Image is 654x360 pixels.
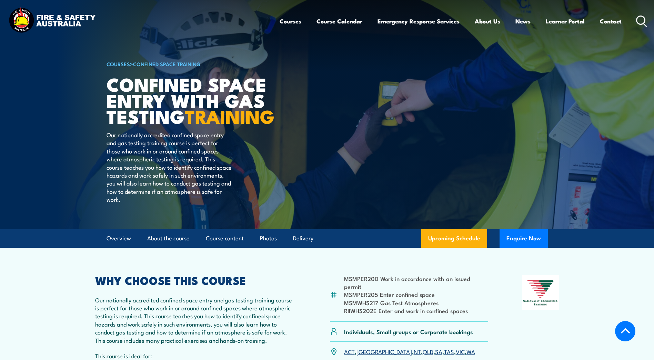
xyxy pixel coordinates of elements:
[280,12,301,30] a: Courses
[356,347,412,356] a: [GEOGRAPHIC_DATA]
[522,275,559,310] img: Nationally Recognised Training logo.
[344,299,489,307] li: MSMWHS217 Gas Test Atmospheres
[107,229,131,248] a: Overview
[475,12,500,30] a: About Us
[206,229,244,248] a: Course content
[107,60,277,68] h6: >
[378,12,460,30] a: Emergency Response Services
[185,101,274,130] strong: TRAINING
[466,347,475,356] a: WA
[423,347,433,356] a: QLD
[600,12,622,30] a: Contact
[95,275,296,285] h2: WHY CHOOSE THIS COURSE
[414,347,421,356] a: NT
[95,296,296,344] p: Our nationally accredited confined space entry and gas testing training course is perfect for tho...
[133,60,201,68] a: Confined Space Training
[456,347,465,356] a: VIC
[293,229,313,248] a: Delivery
[107,76,277,124] h1: Confined Space Entry with Gas Testing
[260,229,277,248] a: Photos
[444,347,454,356] a: TAS
[344,290,489,298] li: MSMPER205 Enter confined space
[95,352,296,360] p: This course is ideal for:
[107,60,130,68] a: COURSES
[344,347,355,356] a: ACT
[147,229,190,248] a: About the course
[107,131,232,203] p: Our nationally accredited confined space entry and gas testing training course is perfect for tho...
[316,12,362,30] a: Course Calendar
[515,12,531,30] a: News
[344,328,473,336] p: Individuals, Small groups or Corporate bookings
[344,348,475,356] p: , , , , , , ,
[500,229,548,248] button: Enquire Now
[344,274,489,291] li: MSMPER200 Work in accordance with an issued permit
[435,347,442,356] a: SA
[421,229,487,248] a: Upcoming Schedule
[546,12,585,30] a: Learner Portal
[344,307,489,314] li: RIIWHS202E Enter and work in confined spaces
